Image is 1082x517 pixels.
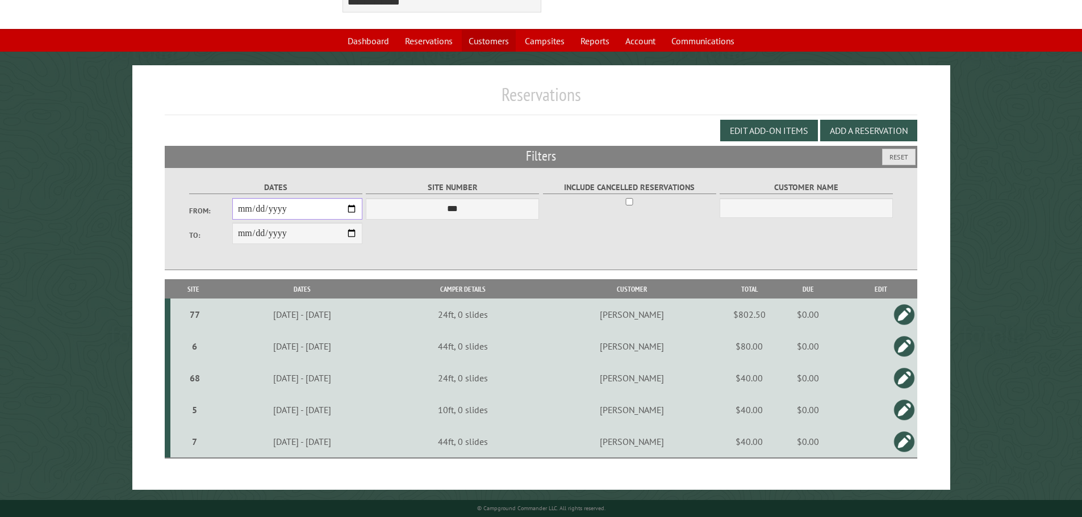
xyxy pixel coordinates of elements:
[388,330,537,362] td: 44ft, 0 slides
[218,309,386,320] div: [DATE] - [DATE]
[518,30,571,52] a: Campsites
[388,279,537,299] th: Camper Details
[726,279,772,299] th: Total
[218,341,386,352] div: [DATE] - [DATE]
[619,30,662,52] a: Account
[189,181,362,194] label: Dates
[772,330,844,362] td: $0.00
[820,120,917,141] button: Add a Reservation
[574,30,616,52] a: Reports
[388,426,537,458] td: 44ft, 0 slides
[175,341,215,352] div: 6
[388,394,537,426] td: 10ft, 0 slides
[165,146,918,167] h2: Filters
[366,181,539,194] label: Site Number
[462,30,516,52] a: Customers
[165,83,918,115] h1: Reservations
[772,426,844,458] td: $0.00
[537,330,726,362] td: [PERSON_NAME]
[720,181,893,194] label: Customer Name
[726,394,772,426] td: $40.00
[175,436,215,447] div: 7
[537,279,726,299] th: Customer
[537,394,726,426] td: [PERSON_NAME]
[844,279,917,299] th: Edit
[726,426,772,458] td: $40.00
[175,404,215,415] div: 5
[341,30,396,52] a: Dashboard
[772,299,844,330] td: $0.00
[388,299,537,330] td: 24ft, 0 slides
[720,120,818,141] button: Edit Add-on Items
[537,426,726,458] td: [PERSON_NAME]
[189,205,232,216] label: From:
[218,436,386,447] div: [DATE] - [DATE]
[189,230,232,241] label: To:
[398,30,459,52] a: Reservations
[537,362,726,394] td: [PERSON_NAME]
[726,299,772,330] td: $802.50
[216,279,388,299] th: Dates
[726,362,772,394] td: $40.00
[665,30,741,52] a: Communications
[170,279,216,299] th: Site
[175,372,215,384] div: 68
[175,309,215,320] div: 77
[543,181,716,194] label: Include Cancelled Reservations
[772,394,844,426] td: $0.00
[218,372,386,384] div: [DATE] - [DATE]
[477,505,605,512] small: © Campground Commander LLC. All rights reserved.
[772,362,844,394] td: $0.00
[726,330,772,362] td: $80.00
[772,279,844,299] th: Due
[388,362,537,394] td: 24ft, 0 slides
[882,149,916,165] button: Reset
[218,404,386,415] div: [DATE] - [DATE]
[537,299,726,330] td: [PERSON_NAME]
